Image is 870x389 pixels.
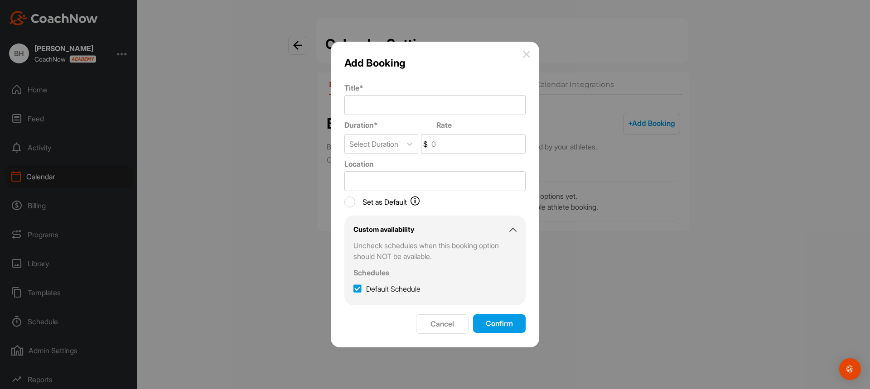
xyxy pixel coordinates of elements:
[421,137,430,151] span: $
[353,267,517,278] p: Schedules
[353,225,414,235] h2: Custom availability
[353,283,420,294] label: Default Schedule
[349,139,398,149] div: Select Duration
[436,120,522,130] label: Rate
[344,158,526,169] label: Location
[353,240,517,262] p: Uncheck schedules when this booking option should NOT be available.
[344,55,406,71] h2: Add Booking
[473,314,526,333] button: Confirm
[344,82,526,93] label: Title *
[523,51,530,58] img: info
[416,314,469,334] button: Cancel
[344,120,430,130] label: Duration *
[839,358,861,380] div: Open Intercom Messenger
[362,197,410,207] label: Set as Default
[430,134,525,154] input: 0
